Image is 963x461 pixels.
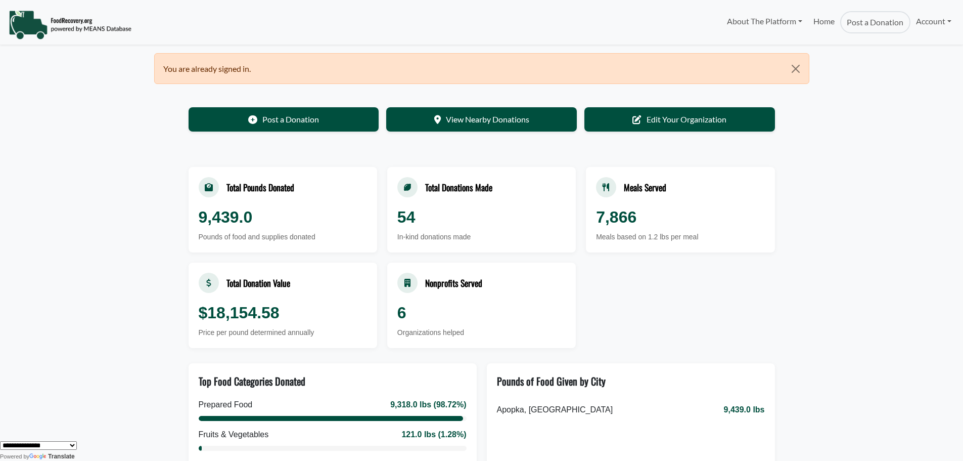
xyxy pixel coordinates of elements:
[397,205,566,229] div: 54
[497,404,613,416] span: Apopka, [GEOGRAPHIC_DATA]
[397,327,566,338] div: Organizations helped
[390,399,466,411] div: 9,318.0 lbs (98.72%)
[783,54,808,84] button: Close
[397,301,566,325] div: 6
[721,11,807,31] a: About The Platform
[199,205,367,229] div: 9,439.0
[497,373,606,389] div: Pounds of Food Given by City
[584,107,775,132] a: Edit Your Organization
[189,107,379,132] a: Post a Donation
[199,232,367,242] div: Pounds of food and supplies donated
[840,11,910,33] a: Post a Donation
[199,373,305,389] div: Top Food Categories Donated
[29,453,48,460] img: Google Translate
[724,404,765,416] span: 9,439.0 lbs
[199,429,269,441] div: Fruits & Vegetables
[226,276,290,289] div: Total Donation Value
[199,399,253,411] div: Prepared Food
[425,276,482,289] div: Nonprofits Served
[9,10,131,40] img: NavigationLogo_FoodRecovery-91c16205cd0af1ed486a0f1a7774a6544ea792ac00100771e7dd3ec7c0e58e41.png
[401,429,466,441] div: 121.0 lbs (1.28%)
[154,53,809,84] div: You are already signed in.
[808,11,840,33] a: Home
[624,181,666,194] div: Meals Served
[425,181,492,194] div: Total Donations Made
[29,453,75,460] a: Translate
[226,181,294,194] div: Total Pounds Donated
[910,11,957,31] a: Account
[397,232,566,242] div: In-kind donations made
[386,107,577,132] a: View Nearby Donations
[199,327,367,338] div: Price per pound determined annually
[596,205,764,229] div: 7,866
[199,301,367,325] div: $18,154.58
[596,232,764,242] div: Meals based on 1.2 lbs per meal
